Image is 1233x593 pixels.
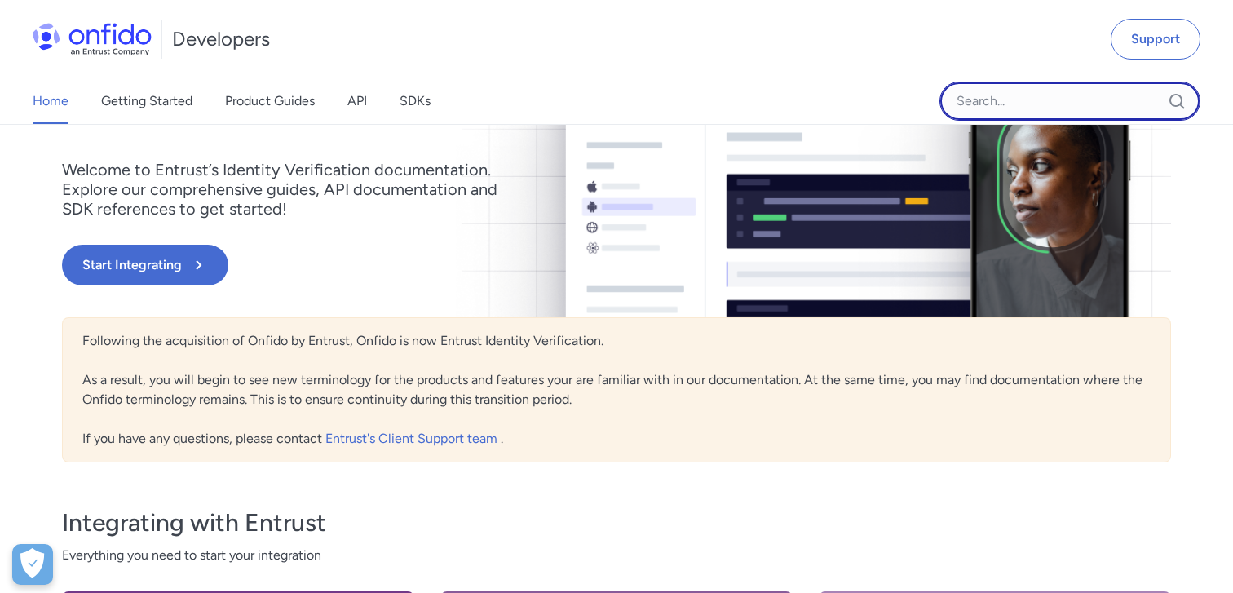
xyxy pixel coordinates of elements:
button: Open Preferences [12,544,53,585]
a: API [347,78,367,124]
a: Home [33,78,68,124]
h3: Integrating with Entrust [62,507,1171,539]
a: Getting Started [101,78,192,124]
h1: Developers [172,26,270,52]
a: Support [1111,19,1200,60]
img: Onfido Logo [33,23,152,55]
span: Everything you need to start your integration [62,546,1171,565]
div: Following the acquisition of Onfido by Entrust, Onfido is now Entrust Identity Verification. As a... [62,317,1171,462]
input: Onfido search input field [939,82,1200,121]
button: Start Integrating [62,245,228,285]
div: Cookie Preferences [12,544,53,585]
p: Welcome to Entrust’s Identity Verification documentation. Explore our comprehensive guides, API d... [62,160,519,219]
a: Entrust's Client Support team [325,431,501,446]
a: Start Integrating [62,245,838,285]
a: Product Guides [225,78,315,124]
a: SDKs [400,78,431,124]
